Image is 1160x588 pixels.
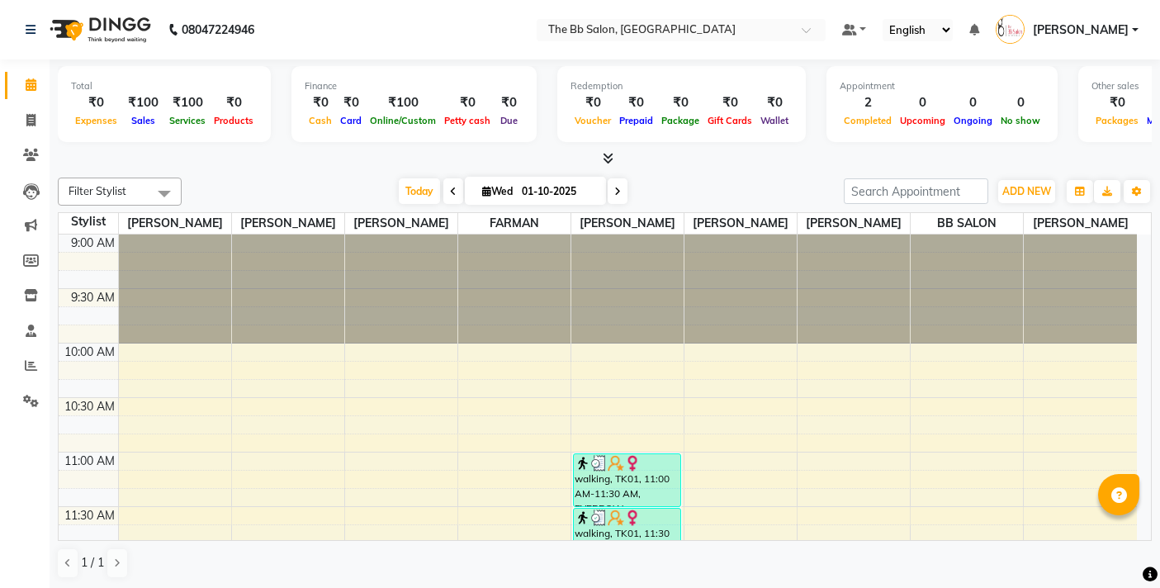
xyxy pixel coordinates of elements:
[1002,185,1051,197] span: ADD NEW
[345,213,457,234] span: [PERSON_NAME]
[798,213,910,234] span: [PERSON_NAME]
[366,115,440,126] span: Online/Custom
[896,115,949,126] span: Upcoming
[703,115,756,126] span: Gift Cards
[495,93,523,112] div: ₹0
[165,93,210,112] div: ₹100
[336,115,366,126] span: Card
[684,213,797,234] span: [PERSON_NAME]
[81,554,104,571] span: 1 / 1
[68,289,118,306] div: 9:30 AM
[657,115,703,126] span: Package
[121,93,165,112] div: ₹100
[911,213,1023,234] span: BB SALON
[61,453,118,470] div: 11:00 AM
[61,398,118,415] div: 10:30 AM
[165,115,210,126] span: Services
[571,213,684,234] span: [PERSON_NAME]
[305,115,336,126] span: Cash
[574,454,680,506] div: walking, TK01, 11:00 AM-11:30 AM, EYEBROW - THREADING
[210,93,258,112] div: ₹0
[336,93,366,112] div: ₹0
[305,93,336,112] div: ₹0
[127,115,159,126] span: Sales
[42,7,155,53] img: logo
[996,15,1025,44] img: Ujjwal Bisht
[458,213,571,234] span: FARMAN
[71,79,258,93] div: Total
[949,115,997,126] span: Ongoing
[844,178,988,204] input: Search Appointment
[571,93,615,112] div: ₹0
[949,93,997,112] div: 0
[571,79,793,93] div: Redemption
[840,79,1044,93] div: Appointment
[840,93,896,112] div: 2
[478,185,517,197] span: Wed
[61,507,118,524] div: 11:30 AM
[119,213,231,234] span: [PERSON_NAME]
[210,115,258,126] span: Products
[496,115,522,126] span: Due
[574,509,680,561] div: walking, TK01, 11:30 AM-12:00 PM, EYEBROW - THREADING
[232,213,344,234] span: [PERSON_NAME]
[71,93,121,112] div: ₹0
[840,115,896,126] span: Completed
[1024,213,1137,234] span: [PERSON_NAME]
[366,93,440,112] div: ₹100
[1091,115,1143,126] span: Packages
[657,93,703,112] div: ₹0
[1091,93,1143,112] div: ₹0
[615,115,657,126] span: Prepaid
[998,180,1055,203] button: ADD NEW
[69,184,126,197] span: Filter Stylist
[71,115,121,126] span: Expenses
[59,213,118,230] div: Stylist
[1033,21,1129,39] span: [PERSON_NAME]
[182,7,254,53] b: 08047224946
[440,115,495,126] span: Petty cash
[615,93,657,112] div: ₹0
[68,235,118,252] div: 9:00 AM
[756,93,793,112] div: ₹0
[997,93,1044,112] div: 0
[517,179,599,204] input: 2025-10-01
[703,93,756,112] div: ₹0
[896,93,949,112] div: 0
[1091,522,1143,571] iframe: chat widget
[305,79,523,93] div: Finance
[997,115,1044,126] span: No show
[61,344,118,361] div: 10:00 AM
[399,178,440,204] span: Today
[440,93,495,112] div: ₹0
[756,115,793,126] span: Wallet
[571,115,615,126] span: Voucher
